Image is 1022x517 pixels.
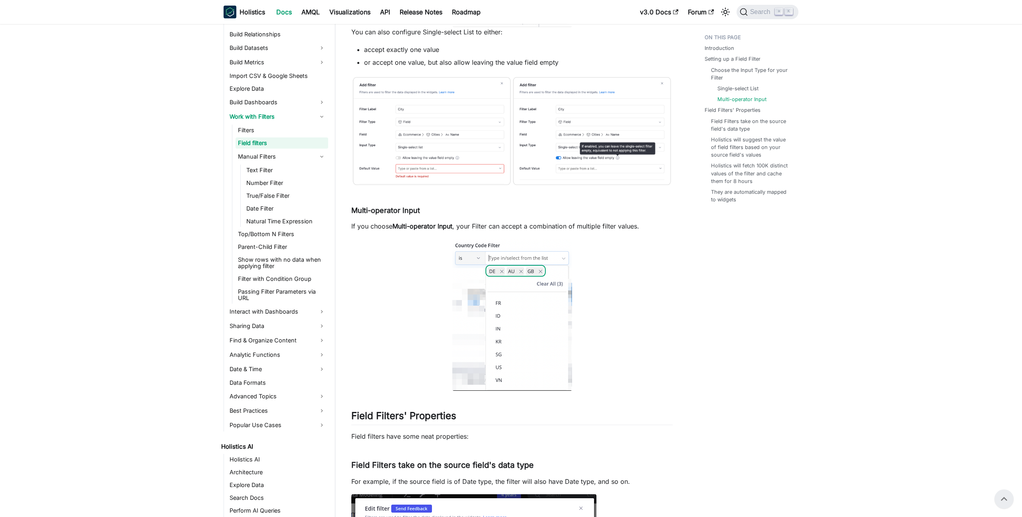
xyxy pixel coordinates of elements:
[351,75,673,187] img: single-select-settings.png
[227,320,328,332] a: Sharing Data
[705,55,761,63] a: Setting up a Field Filter
[236,229,328,240] a: Top/Bottom N Filters
[227,56,328,69] a: Build Metrics
[351,221,673,231] p: If you choose , your Filter can accept a combination of multiple filter values.
[447,6,485,18] a: Roadmap
[737,5,798,19] button: Search (Command+K)
[227,404,328,417] a: Best Practices
[705,44,734,52] a: Introduction
[240,7,265,17] b: Holistics
[216,24,335,517] nav: Docs sidebar
[227,377,328,388] a: Data Formats
[711,188,790,203] a: They are automatically mapped to widgets
[244,203,328,214] a: Date Filter
[351,431,673,441] p: Field filters have some neat properties:
[227,83,328,94] a: Explore Data
[227,479,328,491] a: Explore Data
[227,348,328,361] a: Analytic Functions
[351,27,673,37] p: You can also configure Single-select List to either:
[227,70,328,82] a: Import CSV & Google Sheets
[236,286,328,304] a: Passing Filter Parameters via URL
[452,239,572,390] img: multi-operator.png
[227,467,328,478] a: Architecture
[351,410,673,425] h2: Field Filters' Properties
[711,66,790,82] a: Choose the Input Type for your Filter
[364,58,673,67] li: or accept one value, but also allow leaving the value field empty
[236,273,328,284] a: Filter with Condition Group
[351,206,673,215] h4: Multi-operator Input
[351,460,673,470] h3: Field Filters take on the source field's data type
[227,305,328,318] a: Interact with Dashboards
[244,216,328,227] a: Natural Time Expression
[297,6,325,18] a: AMQL
[711,136,790,159] a: Holistics will suggest the value of field filters based on your source field's values
[351,477,673,486] p: For example, if the source field is of Date type, the filter will also have Date type, and so on.
[717,95,766,103] a: Multi-operator Input
[224,6,265,18] a: HolisticsHolistics
[705,106,761,114] a: Field Filters' Properties
[227,42,328,54] a: Build Datasets
[717,85,759,92] a: Single-select List
[236,125,328,136] a: Filters
[236,137,328,149] a: Field filters
[227,29,328,40] a: Build Relationships
[236,150,328,163] a: Manual Filters
[775,8,783,15] kbd: ⌘
[227,110,328,123] a: Work with Filters
[271,6,297,18] a: Docs
[994,489,1014,509] button: Scroll back to top
[227,454,328,465] a: Holistics AI
[244,177,328,189] a: Number Filter
[227,419,328,431] a: Popular Use Cases
[748,8,775,16] span: Search
[227,505,328,516] a: Perform AI Queries
[227,96,328,109] a: Build Dashboards
[375,6,395,18] a: API
[244,190,328,201] a: True/False Filter
[364,45,673,54] li: accept exactly one value
[236,241,328,253] a: Parent-Child Filter
[683,6,719,18] a: Forum
[244,165,328,176] a: Text Filter
[219,441,328,452] a: Holistics AI
[711,117,790,133] a: Field Filters take on the source field's data type
[392,222,452,230] strong: Multi-operator Input
[227,390,328,403] a: Advanced Topics
[227,363,328,376] a: Date & Time
[227,492,328,503] a: Search Docs
[395,6,447,18] a: Release Notes
[325,6,375,18] a: Visualizations
[236,254,328,272] a: Show rows with no data when applying filter
[227,334,328,347] a: Find & Organize Content
[635,6,683,18] a: v3.0 Docs
[224,6,236,18] img: Holistics
[719,6,732,18] button: Switch between dark and light mode (currently light mode)
[711,162,790,185] a: Holistics will fetch 100K distinct values of the filter and cache them for 8 hours
[785,8,793,15] kbd: K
